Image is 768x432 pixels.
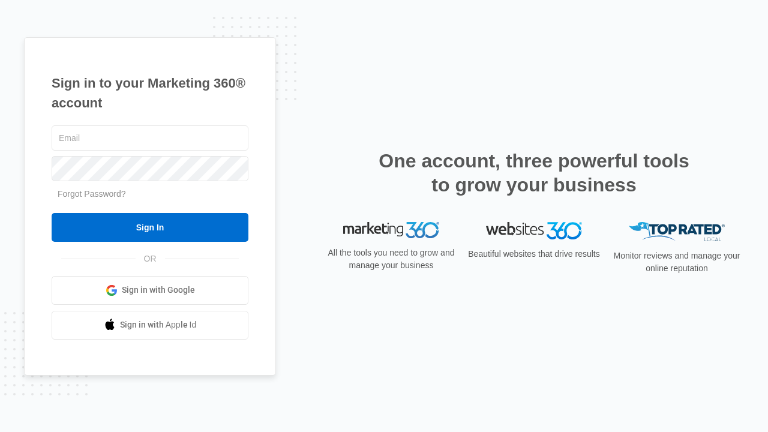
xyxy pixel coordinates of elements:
[324,247,458,272] p: All the tools you need to grow and manage your business
[52,73,248,113] h1: Sign in to your Marketing 360® account
[486,222,582,239] img: Websites 360
[629,222,725,242] img: Top Rated Local
[52,276,248,305] a: Sign in with Google
[136,253,165,265] span: OR
[343,222,439,239] img: Marketing 360
[52,125,248,151] input: Email
[52,311,248,340] a: Sign in with Apple Id
[58,189,126,199] a: Forgot Password?
[122,284,195,296] span: Sign in with Google
[467,248,601,260] p: Beautiful websites that drive results
[120,319,197,331] span: Sign in with Apple Id
[52,213,248,242] input: Sign In
[375,149,693,197] h2: One account, three powerful tools to grow your business
[610,250,744,275] p: Monitor reviews and manage your online reputation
